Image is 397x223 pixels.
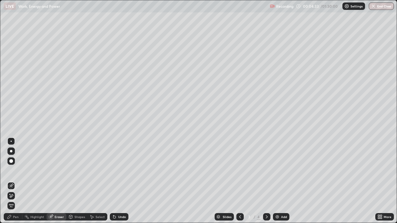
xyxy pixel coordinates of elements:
button: End Class [369,2,394,10]
img: recording.375f2c34.svg [270,4,275,9]
div: Shapes [74,215,85,218]
p: Recording [276,4,293,9]
img: class-settings-icons [344,4,349,9]
div: Slides [223,215,231,218]
div: Highlight [30,215,44,218]
div: / [254,215,256,219]
div: Select [96,215,105,218]
p: Settings [350,5,363,8]
div: Pen [13,215,19,218]
div: More [384,215,391,218]
div: Undo [118,215,126,218]
img: add-slide-button [275,214,280,219]
p: Work, Energy and Power [18,4,60,9]
p: LIVE [6,4,14,9]
div: 3 [246,215,252,219]
img: end-class-cross [371,4,376,9]
div: Add [281,215,287,218]
div: 4 [257,214,261,220]
span: Erase all [8,204,15,208]
div: Eraser [55,215,64,218]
